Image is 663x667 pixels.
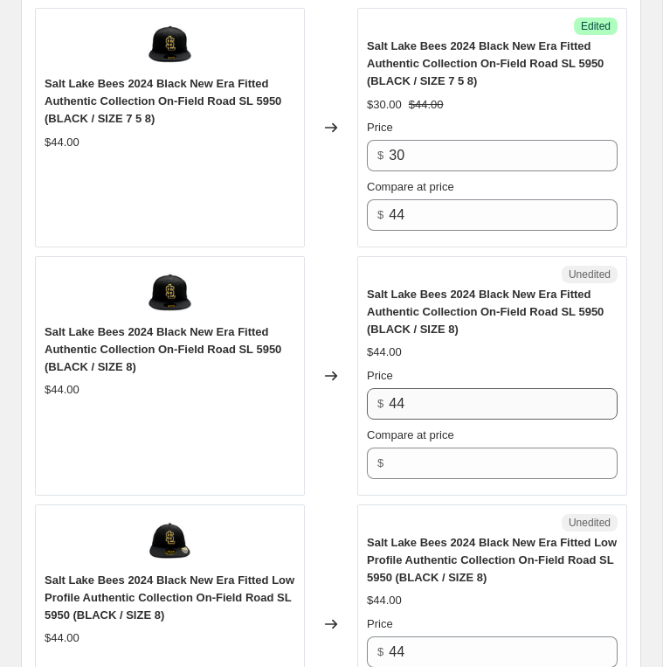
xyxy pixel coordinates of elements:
[367,369,393,382] span: Price
[45,77,281,125] span: Salt Lake Bees 2024 Black New Era Fitted Authentic Collection On-Field Road SL 5950 (BLACK / SIZE...
[367,617,393,630] span: Price
[569,267,611,281] span: Unedited
[45,629,79,647] div: $44.00
[377,456,383,469] span: $
[569,516,611,530] span: Unedited
[367,39,604,87] span: Salt Lake Bees 2024 Black New Era Fitted Authentic Collection On-Field Road SL 5950 (BLACK / SIZE...
[144,17,197,70] img: IMG_5808_80x.jpg
[367,592,402,609] div: $44.00
[45,381,79,399] div: $44.00
[367,180,454,193] span: Compare at price
[377,397,383,410] span: $
[45,134,79,151] div: $44.00
[409,96,444,114] strike: $44.00
[367,344,402,361] div: $44.00
[377,208,383,221] span: $
[144,514,197,566] img: IMG_5828_80x.jpg
[367,96,402,114] div: $30.00
[45,573,294,622] span: Salt Lake Bees 2024 Black New Era Fitted Low Profile Authentic Collection On-Field Road SL 5950 (...
[377,645,383,658] span: $
[367,121,393,134] span: Price
[367,428,454,441] span: Compare at price
[581,19,611,33] span: Edited
[377,149,383,162] span: $
[367,536,617,584] span: Salt Lake Bees 2024 Black New Era Fitted Low Profile Authentic Collection On-Field Road SL 5950 (...
[144,266,197,318] img: IMG_5808_80x.jpg
[45,325,281,373] span: Salt Lake Bees 2024 Black New Era Fitted Authentic Collection On-Field Road SL 5950 (BLACK / SIZE 8)
[367,288,604,336] span: Salt Lake Bees 2024 Black New Era Fitted Authentic Collection On-Field Road SL 5950 (BLACK / SIZE 8)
